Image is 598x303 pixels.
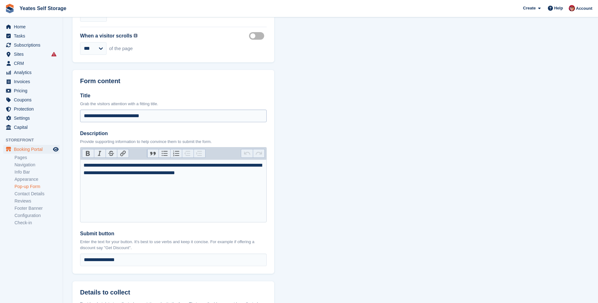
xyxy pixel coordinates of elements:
[3,31,60,40] a: menu
[159,149,170,157] button: Bullets
[249,35,267,36] label: Percentage scrolled enabled
[14,123,52,132] span: Capital
[17,3,69,14] a: Yeates Self Storage
[14,31,52,40] span: Tasks
[3,41,60,49] a: menu
[241,149,253,157] button: Undo
[15,162,60,168] a: Navigation
[15,184,60,190] a: Pop-up Form
[523,5,536,11] span: Create
[3,145,60,154] a: menu
[194,149,205,157] button: Increase Level
[51,52,56,57] i: Smart entry sync failures have occurred
[14,105,52,113] span: Protection
[117,149,129,157] button: Link
[14,95,52,104] span: Coupons
[80,239,267,251] p: Enter the text for your button. It's best to use verbs and keep it concise. For example if offeri...
[3,105,60,113] a: menu
[80,32,132,40] label: When a visitor scrolls
[80,77,120,85] h2: Form content
[15,169,60,175] a: Info Bar
[3,22,60,31] a: menu
[14,50,52,59] span: Sites
[94,149,106,157] button: Italic
[52,146,60,153] a: Preview store
[109,45,133,52] span: of the page
[80,139,267,145] p: Provide supporting information to help convince them to submit the form.
[14,68,52,77] span: Analytics
[15,191,60,197] a: Contact Details
[253,149,264,157] button: Redo
[15,213,60,219] a: Configuration
[14,22,52,31] span: Home
[14,114,52,123] span: Settings
[170,149,182,157] button: Numbers
[576,5,592,12] span: Account
[3,68,60,77] a: menu
[14,59,52,68] span: CRM
[147,149,159,157] button: Quote
[82,149,94,157] button: Bold
[14,77,52,86] span: Invoices
[15,198,60,204] a: Reviews
[3,86,60,95] a: menu
[15,220,60,226] a: Check-in
[3,114,60,123] a: menu
[80,230,267,237] label: Submit button
[14,86,52,95] span: Pricing
[14,41,52,49] span: Subscriptions
[3,77,60,86] a: menu
[3,95,60,104] a: menu
[15,176,60,182] a: Appearance
[5,4,15,13] img: stora-icon-8386f47178a22dfd0bd8f6a31ec36ba5ce8667c1dd55bd0f319d3a0aa187defe.svg
[182,149,194,157] button: Decrease Level
[80,289,130,296] h2: Details to collect
[3,123,60,132] a: menu
[134,34,137,37] img: icon-info-grey-7440780725fd019a000dd9b08b2336e03edf1995a4989e88bcd33f0948082b44.svg
[14,145,52,154] span: Booking Portal
[80,159,267,222] trix-editor: Description
[554,5,563,11] span: Help
[106,149,117,157] button: Strikethrough
[15,155,60,161] a: Pages
[15,205,60,211] a: Footer Banner
[80,92,267,100] label: Title
[6,137,63,143] span: Storefront
[80,130,267,137] label: Description
[569,5,575,11] img: Wendie Tanner
[80,101,267,107] p: Grab the visitors attention with a fitting title.
[3,50,60,59] a: menu
[3,59,60,68] a: menu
